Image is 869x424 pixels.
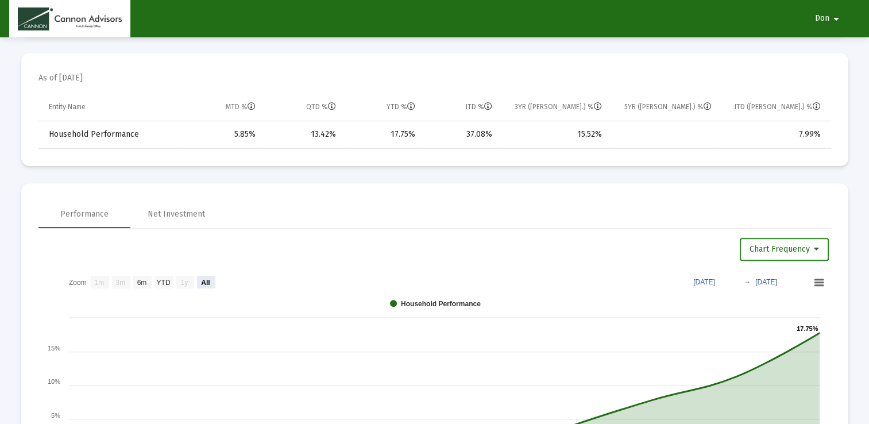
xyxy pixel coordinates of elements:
text: Household Performance [401,300,481,308]
text: 6m [137,279,146,287]
div: ITD ([PERSON_NAME].) % [735,102,821,111]
text: 3m [115,279,125,287]
td: Column Entity Name [38,93,183,121]
div: 17.75% [352,129,415,140]
div: Entity Name [49,102,86,111]
text: → [744,278,751,286]
div: 5.85% [190,129,256,140]
div: QTD % [306,102,336,111]
text: 15% [47,345,60,352]
text: [DATE] [755,278,777,286]
div: 13.42% [272,129,336,140]
button: Chart Frequency [740,238,829,261]
div: YTD % [387,102,415,111]
mat-icon: arrow_drop_down [829,7,843,30]
text: 1m [94,279,104,287]
td: Household Performance [38,121,183,149]
text: [DATE] [693,278,715,286]
text: 1y [180,279,188,287]
td: Column ITD % [423,93,500,121]
text: 5% [51,412,60,419]
text: 17.75% [797,325,818,332]
div: 5YR ([PERSON_NAME].) % [624,102,712,111]
div: MTD % [226,102,256,111]
img: Dashboard [18,7,122,30]
div: 15.52% [508,129,601,140]
div: Data grid [38,93,831,149]
text: 10% [47,378,60,385]
text: Zoom [69,279,87,287]
td: Column ITD (Ann.) % [720,93,831,121]
td: Column MTD % [182,93,264,121]
span: Don [815,14,829,24]
td: Column 3YR (Ann.) % [500,93,609,121]
div: Performance [60,209,109,220]
text: YTD [156,279,170,287]
td: Column YTD % [344,93,423,121]
td: Column QTD % [264,93,344,121]
div: Net Investment [148,209,205,220]
div: 7.99% [728,129,821,140]
text: All [201,279,210,287]
div: 3YR ([PERSON_NAME].) % [515,102,602,111]
div: 37.08% [431,129,492,140]
div: ITD % [465,102,492,111]
mat-card-subtitle: As of [DATE] [38,72,83,84]
button: Don [801,7,857,30]
td: Column 5YR (Ann.) % [610,93,720,121]
span: Chart Frequency [750,244,819,254]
